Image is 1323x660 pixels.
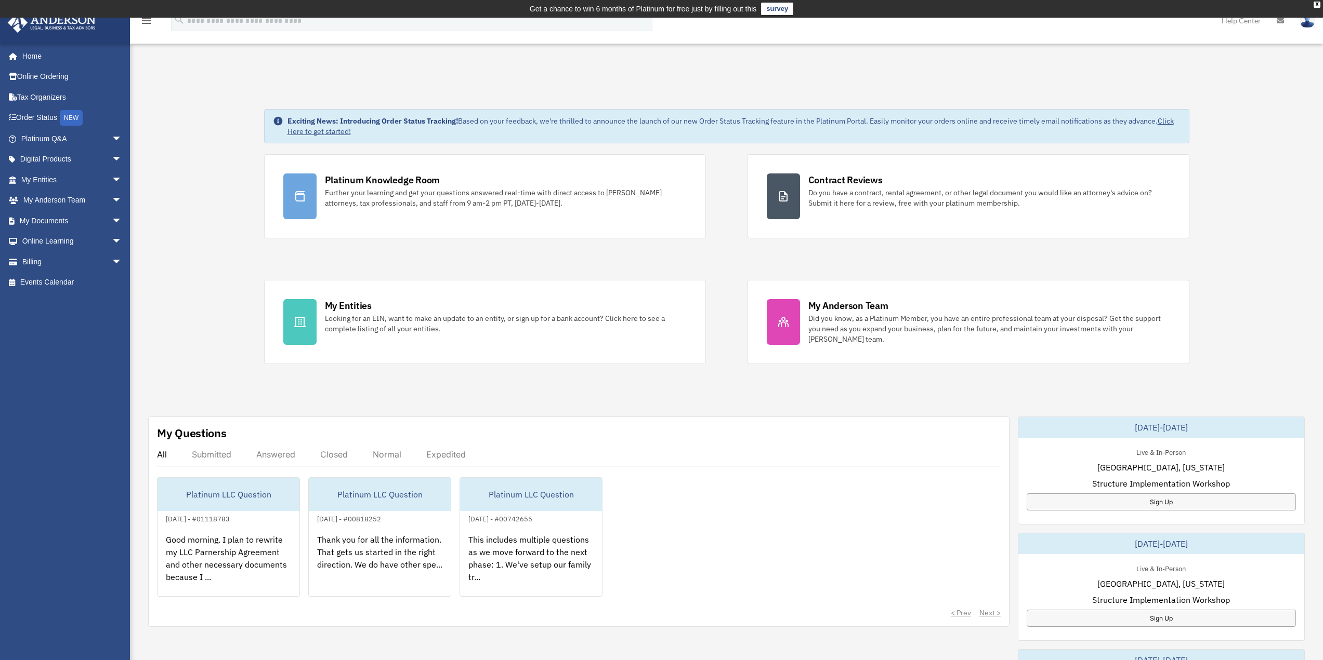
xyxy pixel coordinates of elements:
[264,154,706,238] a: Platinum Knowledge Room Further your learning and get your questions answered real-time with dire...
[287,116,1181,137] div: Based on your feedback, we're thrilled to announce the launch of our new Order Status Tracking fe...
[309,513,389,523] div: [DATE] - #00818252
[192,449,231,460] div: Submitted
[1314,2,1320,8] div: close
[264,280,706,364] a: My Entities Looking for an EIN, want to make an update to an entity, or sign up for a bank accoun...
[174,14,185,25] i: search
[460,477,602,597] a: Platinum LLC Question[DATE] - #00742655This includes multiple questions as we move forward to the...
[158,513,238,523] div: [DATE] - #01118783
[308,477,451,597] a: Platinum LLC Question[DATE] - #00818252Thank you for all the information. That gets us started in...
[460,513,541,523] div: [DATE] - #00742655
[309,525,451,606] div: Thank you for all the information. That gets us started in the right direction. We do have other ...
[460,478,602,511] div: Platinum LLC Question
[1097,461,1225,474] span: [GEOGRAPHIC_DATA], [US_STATE]
[112,169,133,191] span: arrow_drop_down
[325,313,687,334] div: Looking for an EIN, want to make an update to an entity, or sign up for a bank account? Click her...
[808,313,1170,344] div: Did you know, as a Platinum Member, you have an entire professional team at your disposal? Get th...
[112,190,133,211] span: arrow_drop_down
[325,173,440,186] div: Platinum Knowledge Room
[7,231,138,252] a: Online Learningarrow_drop_down
[7,272,138,293] a: Events Calendar
[157,449,167,460] div: All
[287,116,1174,136] a: Click Here to get started!
[1092,477,1230,490] span: Structure Implementation Workshop
[112,149,133,170] span: arrow_drop_down
[460,525,602,606] div: This includes multiple questions as we move forward to the next phase: 1. We've setup our family ...
[112,251,133,273] span: arrow_drop_down
[287,116,458,126] strong: Exciting News: Introducing Order Status Tracking!
[7,107,138,129] a: Order StatusNEW
[60,110,83,126] div: NEW
[140,18,153,27] a: menu
[7,87,138,107] a: Tax Organizers
[1018,417,1304,438] div: [DATE]-[DATE]
[1027,493,1296,510] a: Sign Up
[7,128,138,149] a: Platinum Q&Aarrow_drop_down
[7,66,138,87] a: Online Ordering
[325,299,372,312] div: My Entities
[808,173,883,186] div: Contract Reviews
[530,3,757,15] div: Get a chance to win 6 months of Platinum for free just by filling out this
[325,187,687,208] div: Further your learning and get your questions answered real-time with direct access to [PERSON_NAM...
[748,154,1189,238] a: Contract Reviews Do you have a contract, rental agreement, or other legal document you would like...
[309,478,451,511] div: Platinum LLC Question
[1018,533,1304,554] div: [DATE]-[DATE]
[7,251,138,272] a: Billingarrow_drop_down
[808,299,888,312] div: My Anderson Team
[158,525,299,606] div: Good morning. I plan to rewrite my LLC Parnership Agreement and other necessary documents because...
[157,425,227,441] div: My Questions
[373,449,401,460] div: Normal
[1097,577,1225,590] span: [GEOGRAPHIC_DATA], [US_STATE]
[1092,594,1230,606] span: Structure Implementation Workshop
[112,231,133,252] span: arrow_drop_down
[140,15,153,27] i: menu
[1128,446,1194,457] div: Live & In-Person
[7,169,138,190] a: My Entitiesarrow_drop_down
[808,187,1170,208] div: Do you have a contract, rental agreement, or other legal document you would like an attorney's ad...
[748,280,1189,364] a: My Anderson Team Did you know, as a Platinum Member, you have an entire professional team at your...
[7,190,138,211] a: My Anderson Teamarrow_drop_down
[320,449,348,460] div: Closed
[112,210,133,232] span: arrow_drop_down
[426,449,466,460] div: Expedited
[1128,562,1194,573] div: Live & In-Person
[112,128,133,150] span: arrow_drop_down
[761,3,793,15] a: survey
[7,46,133,66] a: Home
[7,149,138,170] a: Digital Productsarrow_drop_down
[7,210,138,231] a: My Documentsarrow_drop_down
[256,449,295,460] div: Answered
[1300,13,1315,28] img: User Pic
[157,477,300,597] a: Platinum LLC Question[DATE] - #01118783Good morning. I plan to rewrite my LLC Parnership Agreemen...
[1027,610,1296,627] a: Sign Up
[5,12,99,33] img: Anderson Advisors Platinum Portal
[158,478,299,511] div: Platinum LLC Question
